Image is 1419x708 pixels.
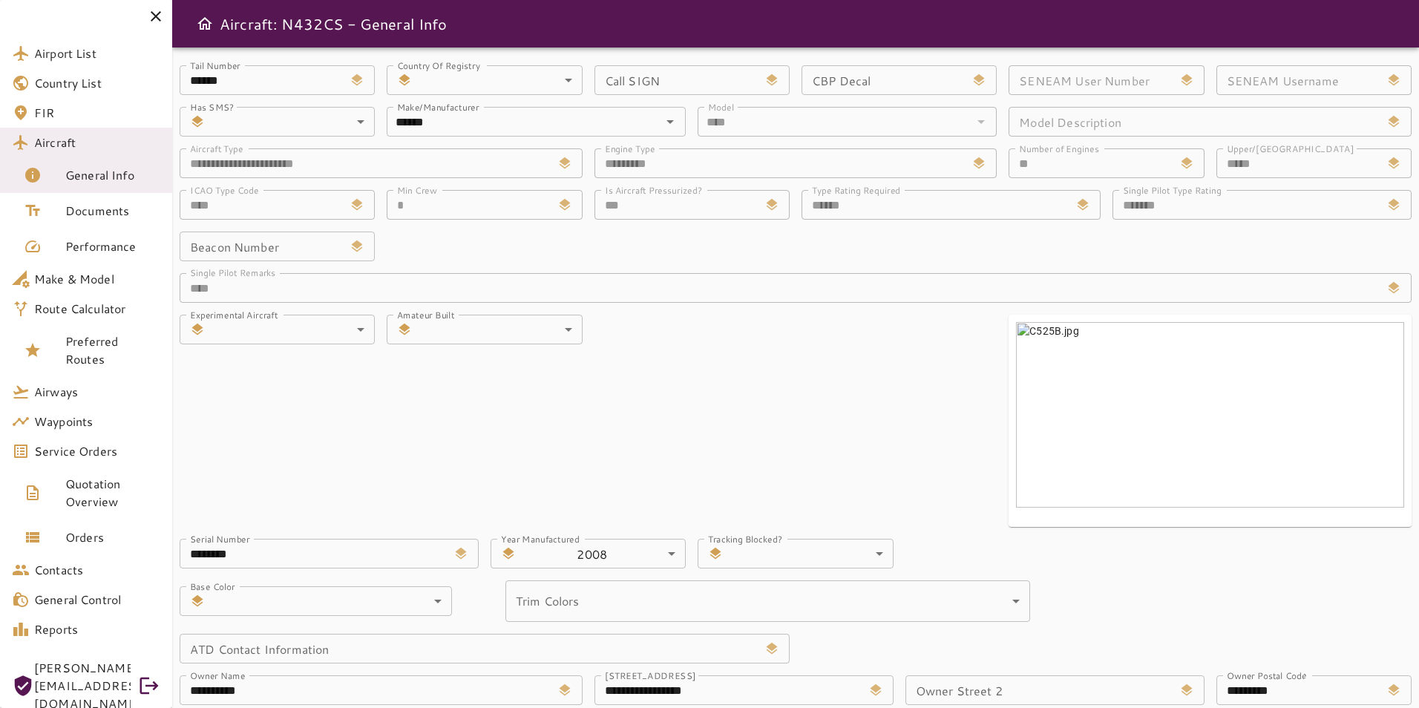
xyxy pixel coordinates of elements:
[660,111,681,132] button: Open
[211,315,375,344] div: ​
[65,237,160,255] span: Performance
[505,580,1030,622] div: ​
[190,100,234,113] label: Has SMS?
[812,183,900,196] label: Type Rating Required
[605,183,702,196] label: Is Aircraft Pressurized?
[65,528,160,546] span: Orders
[34,383,160,401] span: Airways
[190,308,278,321] label: Experimental Aircraft
[397,183,437,196] label: Min Crew
[65,202,160,220] span: Documents
[190,580,235,592] label: Base Color
[34,561,160,579] span: Contacts
[1019,142,1099,154] label: Number of Engines
[34,270,160,288] span: Make & Model
[418,315,582,344] div: ​
[190,183,259,196] label: ICAO Type Code
[190,59,240,71] label: Tail Number
[65,166,160,184] span: General Info
[220,12,448,36] h6: Aircraft: N432CS - General Info
[211,586,452,616] div: ​
[1227,669,1307,681] label: Owner Postal Code
[34,620,160,638] span: Reports
[190,669,246,681] label: Owner Name
[418,65,582,95] div: ​
[65,475,160,511] span: Quotation Overview
[34,74,160,92] span: Country List
[190,9,220,39] button: Open drawer
[34,442,160,460] span: Service Orders
[522,539,686,568] div: 2008
[397,308,454,321] label: Amateur Built
[34,45,160,62] span: Airport List
[190,142,243,154] label: Aircraft Type
[190,532,250,545] label: Serial Number
[34,591,160,609] span: General Control
[1016,322,1404,508] img: C525B.jpg
[190,266,276,279] label: Single Pilot Remarks
[605,142,655,154] label: Engine Type
[708,532,782,545] label: Tracking Blocked?
[1123,183,1221,196] label: Single Pilot Type Rating
[211,107,375,137] div: ​
[397,100,479,113] label: Make/Manufacturer
[708,100,734,113] label: Model
[501,532,580,545] label: Year Manufactured
[34,300,160,318] span: Route Calculator
[34,134,160,151] span: Aircraft
[34,413,160,430] span: Waypoints
[605,669,696,681] label: [STREET_ADDRESS]
[729,539,893,568] div: ​
[397,59,480,71] label: Country Of Registry
[65,332,160,368] span: Preferred Routes
[34,104,160,122] span: FIR
[1227,142,1354,154] label: Upper/[GEOGRAPHIC_DATA]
